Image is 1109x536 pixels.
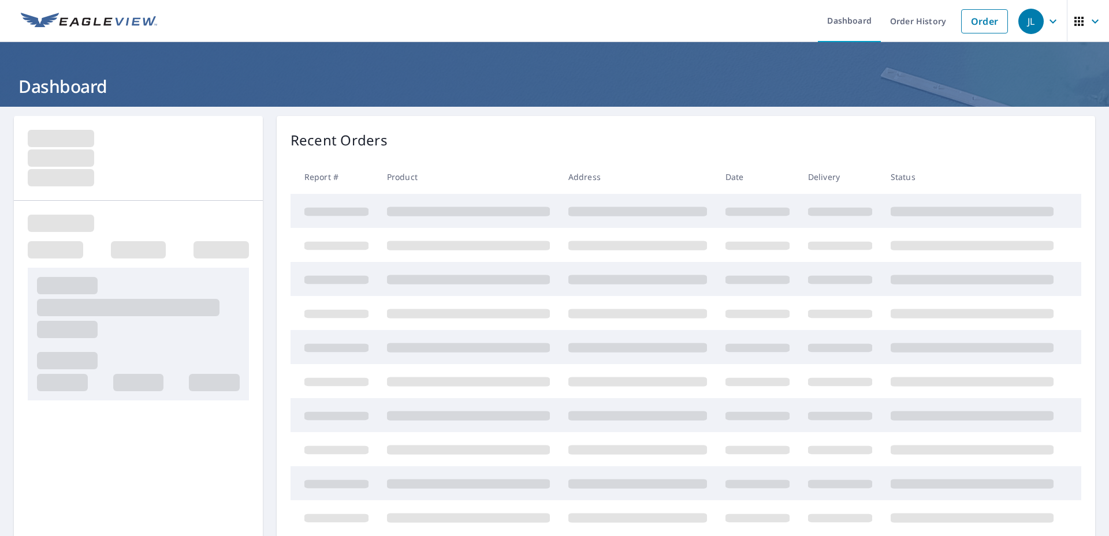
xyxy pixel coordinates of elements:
th: Delivery [799,160,881,194]
th: Product [378,160,559,194]
th: Report # [291,160,378,194]
a: Order [961,9,1008,33]
th: Date [716,160,799,194]
img: EV Logo [21,13,157,30]
div: JL [1018,9,1044,34]
th: Status [881,160,1063,194]
th: Address [559,160,716,194]
p: Recent Orders [291,130,388,151]
h1: Dashboard [14,74,1095,98]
